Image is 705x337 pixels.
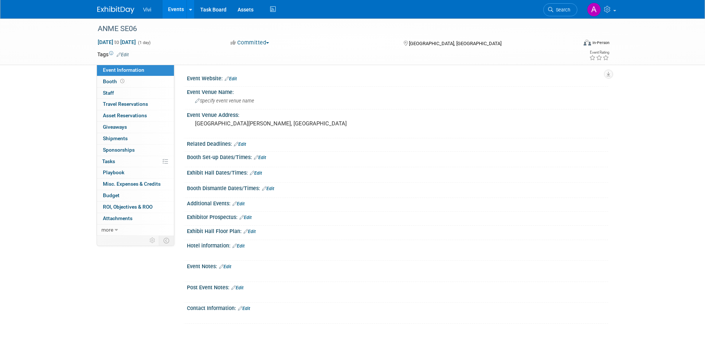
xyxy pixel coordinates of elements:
span: Asset Reservations [103,112,147,118]
div: ANME SE06 [95,22,566,36]
a: Edit [250,171,262,176]
a: Edit [262,186,274,191]
td: Personalize Event Tab Strip [146,236,159,245]
a: Edit [239,215,252,220]
button: Committed [228,39,272,47]
span: Vivi [143,7,151,13]
a: more [97,225,174,236]
a: Edit [234,142,246,147]
a: Search [543,3,577,16]
span: [DATE] [DATE] [97,39,136,46]
span: Booth not reserved yet [119,78,126,84]
a: Edit [254,155,266,160]
a: Edit [232,201,245,206]
span: Booth [103,78,126,84]
td: Toggle Event Tabs [159,236,174,245]
span: [GEOGRAPHIC_DATA], [GEOGRAPHIC_DATA] [409,41,501,46]
div: Event Rating [589,51,609,54]
div: Additional Events: [187,198,608,208]
span: Tasks [102,158,115,164]
div: Event Website: [187,73,608,82]
pre: [GEOGRAPHIC_DATA][PERSON_NAME], [GEOGRAPHIC_DATA] [195,120,354,127]
span: Staff [103,90,114,96]
span: Giveaways [103,124,127,130]
a: Shipments [97,133,174,144]
a: Playbook [97,167,174,178]
a: Edit [232,243,245,249]
span: Shipments [103,135,128,141]
a: Booth [97,76,174,87]
a: Tasks [97,156,174,167]
div: Hotel information: [187,240,608,250]
a: Asset Reservations [97,110,174,121]
div: Event Notes: [187,261,608,270]
div: Event Format [534,38,610,50]
a: ROI, Objectives & ROO [97,202,174,213]
a: Edit [225,76,237,81]
span: Specify event venue name [195,98,254,104]
span: Travel Reservations [103,101,148,107]
span: Playbook [103,169,124,175]
span: Sponsorships [103,147,135,153]
span: Attachments [103,215,132,221]
a: Edit [219,264,231,269]
a: Edit [231,285,244,290]
img: ExhibitDay [97,6,134,14]
div: Booth Dismantle Dates/Times: [187,183,608,192]
a: Misc. Expenses & Credits [97,179,174,190]
td: Tags [97,51,129,58]
div: Exhibit Hall Dates/Times: [187,167,608,177]
a: Attachments [97,213,174,224]
a: Giveaways [97,122,174,133]
a: Event Information [97,65,174,76]
a: Travel Reservations [97,99,174,110]
img: Amy Barker [587,3,601,17]
div: Contact Information: [187,303,608,312]
div: Event Venue Name: [187,87,608,96]
a: Staff [97,88,174,99]
a: Edit [117,52,129,57]
div: Event Venue Address: [187,109,608,119]
div: In-Person [592,40,610,46]
span: more [101,227,113,233]
div: Exhibit Hall Floor Plan: [187,226,608,235]
span: ROI, Objectives & ROO [103,204,152,210]
span: Misc. Expenses & Credits [103,181,161,187]
a: Budget [97,190,174,201]
div: Exhibitor Prospectus: [187,212,608,221]
a: Edit [244,229,256,234]
span: (1 day) [137,40,151,45]
div: Booth Set-up Dates/Times: [187,152,608,161]
span: to [113,39,120,45]
div: Post Event Notes: [187,282,608,291]
span: Search [553,7,570,13]
img: Format-Inperson.png [584,40,591,46]
span: Event Information [103,67,144,73]
div: Related Deadlines: [187,138,608,148]
a: Edit [238,306,250,311]
a: Sponsorships [97,145,174,156]
span: Budget [103,192,120,198]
